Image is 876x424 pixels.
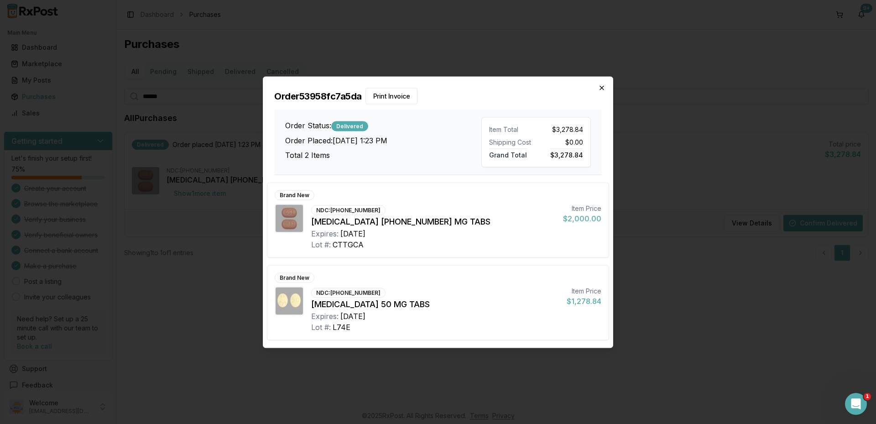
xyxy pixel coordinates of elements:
div: $2,000.00 [563,213,601,224]
div: $0.00 [540,137,583,147]
h2: Order 53958fc7a5da [274,88,602,104]
div: Brand New [275,272,314,283]
div: [MEDICAL_DATA] 50 MG TABS [311,298,559,310]
div: Expires: [311,228,339,239]
span: $3,278.84 [552,125,583,134]
div: Item Price [567,286,601,295]
div: Lot #: [311,239,331,250]
h3: Order Status: [285,120,481,131]
div: Lot #: [311,321,331,332]
img: Biktarvy 50-200-25 MG TABS [276,204,303,232]
span: Grand Total [489,148,527,158]
div: NDC: [PHONE_NUMBER] [311,205,386,215]
span: $3,278.84 [550,148,583,158]
div: Delivered [331,121,368,131]
div: NDC: [PHONE_NUMBER] [311,288,386,298]
div: [DATE] [340,228,365,239]
div: [DATE] [340,310,365,321]
div: CTTGCA [333,239,364,250]
div: Expires: [311,310,339,321]
div: Shipping Cost [489,137,532,147]
div: [MEDICAL_DATA] [PHONE_NUMBER] MG TABS [311,215,556,228]
div: $1,278.84 [567,295,601,306]
iframe: Intercom live chat [845,393,867,415]
div: Item Price [563,204,601,213]
h3: Total 2 Items [285,150,481,161]
div: Brand New [275,190,314,200]
img: Tivicay 50 MG TABS [276,287,303,314]
h3: Order Placed: [DATE] 1:23 PM [285,135,481,146]
span: 1 [864,393,871,400]
div: L74E [333,321,350,332]
button: Print Invoice [365,88,418,104]
div: Item Total [489,125,532,134]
